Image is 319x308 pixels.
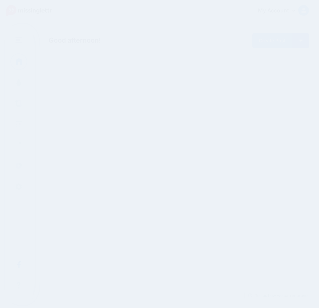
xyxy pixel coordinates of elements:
[49,36,101,44] span: Good afternoon!
[6,5,52,16] img: Missinglettr
[15,37,22,43] img: menu.png
[245,291,311,300] a: Tell us how we can improve
[299,40,303,42] img: arrow-down-white.png
[252,33,292,48] a: Create Post
[251,3,309,19] a: My Account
